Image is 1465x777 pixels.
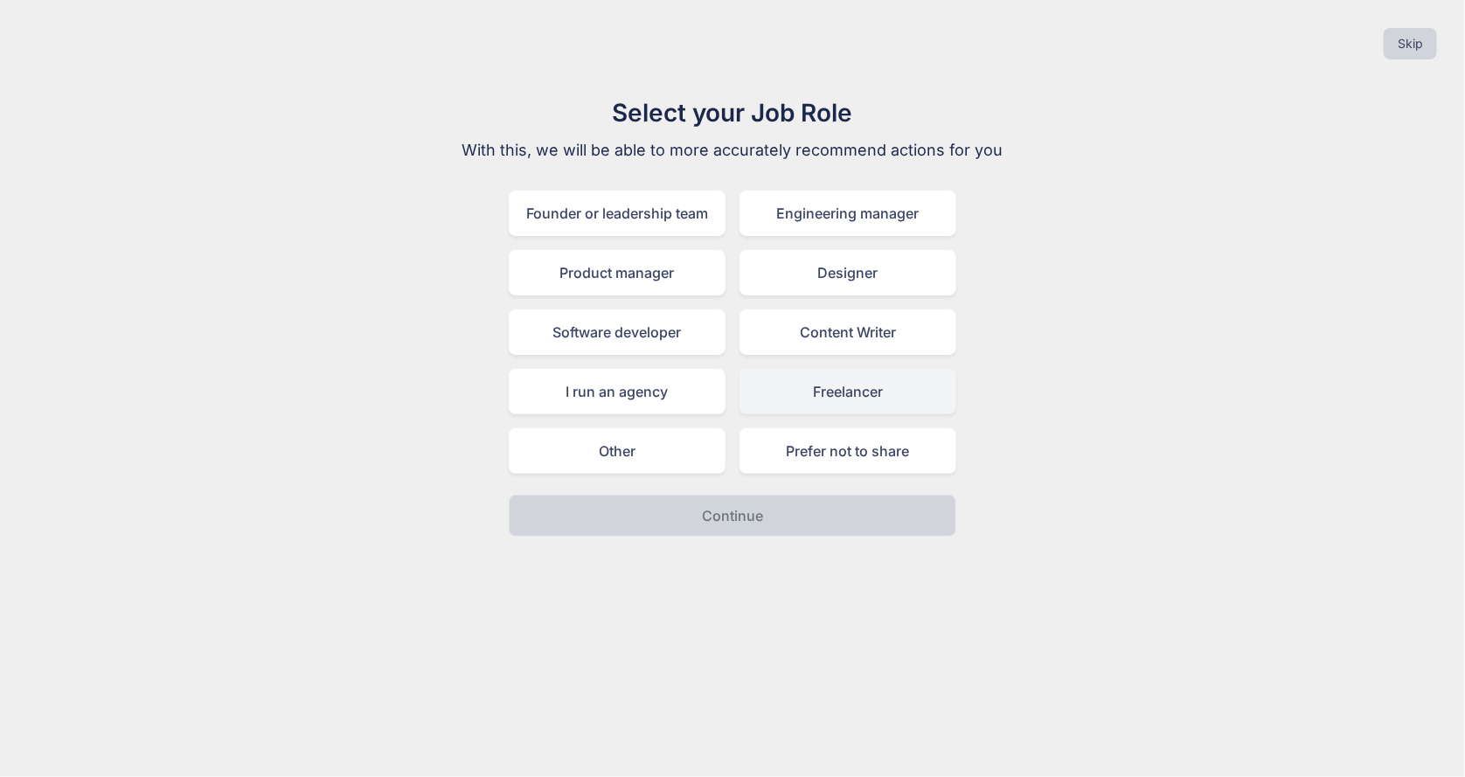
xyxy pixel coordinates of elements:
[739,191,956,236] div: Engineering manager
[739,369,956,414] div: Freelancer
[509,191,726,236] div: Founder or leadership team
[1384,28,1437,59] button: Skip
[509,309,726,355] div: Software developer
[739,309,956,355] div: Content Writer
[509,495,956,537] button: Continue
[509,369,726,414] div: I run an agency
[739,250,956,295] div: Designer
[439,138,1026,163] p: With this, we will be able to more accurately recommend actions for you
[702,505,763,526] p: Continue
[739,428,956,474] div: Prefer not to share
[439,94,1026,131] h1: Select your Job Role
[509,250,726,295] div: Product manager
[509,428,726,474] div: Other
